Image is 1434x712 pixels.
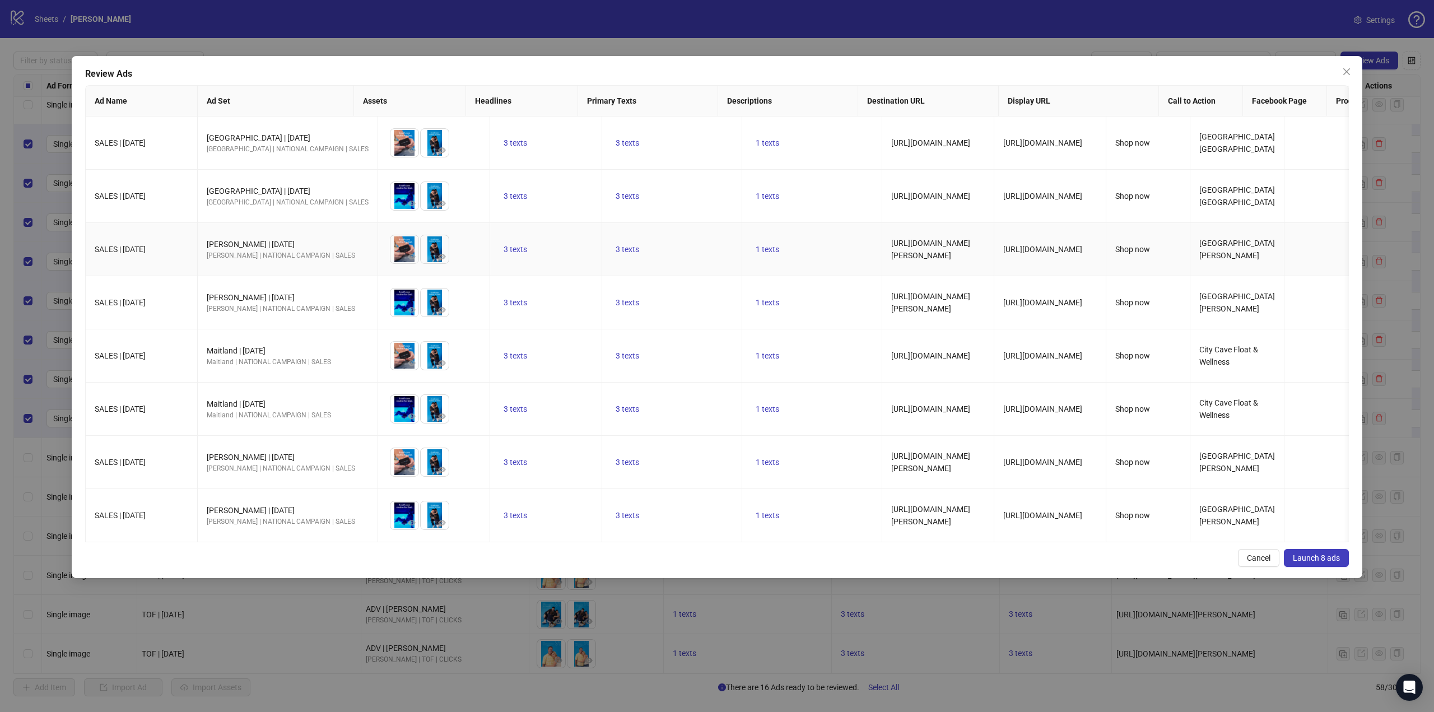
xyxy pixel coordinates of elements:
[1243,86,1327,117] th: Facebook Page
[408,519,416,527] span: eye
[891,351,970,360] span: [URL][DOMAIN_NAME]
[504,245,527,254] span: 3 texts
[504,404,527,413] span: 3 texts
[499,402,532,416] button: 3 texts
[1342,67,1351,76] span: close
[611,296,644,309] button: 3 texts
[504,138,527,147] span: 3 texts
[421,342,449,370] img: Asset 2
[1199,184,1275,208] div: [GEOGRAPHIC_DATA] [GEOGRAPHIC_DATA]
[1159,86,1243,117] th: Call to Action
[207,132,369,144] div: [GEOGRAPHIC_DATA] | [DATE]
[207,291,369,304] div: [PERSON_NAME] | [DATE]
[466,86,578,117] th: Headlines
[1199,290,1275,315] div: [GEOGRAPHIC_DATA][PERSON_NAME]
[405,303,418,317] button: Preview
[435,250,449,263] button: Preview
[438,306,446,314] span: eye
[1003,138,1082,147] span: [URL][DOMAIN_NAME]
[891,505,970,526] span: [URL][DOMAIN_NAME][PERSON_NAME]
[207,398,369,410] div: Maitland | [DATE]
[1247,553,1270,562] span: Cancel
[390,448,418,476] img: Asset 1
[438,466,446,473] span: eye
[504,458,527,467] span: 3 texts
[354,86,466,117] th: Assets
[207,197,369,208] div: [GEOGRAPHIC_DATA] | NATIONAL CAMPAIGN | SALES
[1115,138,1150,147] span: Shop now
[1238,549,1279,567] button: Cancel
[891,138,970,147] span: [URL][DOMAIN_NAME]
[1396,674,1423,701] div: Open Intercom Messenger
[499,349,532,362] button: 3 texts
[405,409,418,423] button: Preview
[408,412,416,420] span: eye
[891,239,970,260] span: [URL][DOMAIN_NAME][PERSON_NAME]
[1199,397,1275,421] div: City Cave Float & Wellness
[435,409,449,423] button: Preview
[1115,351,1150,360] span: Shop now
[999,86,1159,117] th: Display URL
[435,143,449,157] button: Preview
[95,245,146,254] span: SALES | [DATE]
[405,463,418,476] button: Preview
[421,395,449,423] img: Asset 2
[438,253,446,260] span: eye
[207,451,369,463] div: [PERSON_NAME] | [DATE]
[207,250,369,261] div: [PERSON_NAME] | NATIONAL CAMPAIGN | SALES
[207,238,369,250] div: [PERSON_NAME] | [DATE]
[408,146,416,154] span: eye
[756,351,779,360] span: 1 texts
[1199,237,1275,262] div: [GEOGRAPHIC_DATA][PERSON_NAME]
[611,349,644,362] button: 3 texts
[611,243,644,256] button: 3 texts
[718,86,858,117] th: Descriptions
[1115,458,1150,467] span: Shop now
[390,288,418,317] img: Asset 1
[499,509,532,522] button: 3 texts
[751,243,784,256] button: 1 texts
[1003,511,1082,520] span: [URL][DOMAIN_NAME]
[95,511,146,520] span: SALES | [DATE]
[1199,450,1275,474] div: [GEOGRAPHIC_DATA][PERSON_NAME]
[1003,245,1082,254] span: [URL][DOMAIN_NAME]
[408,306,416,314] span: eye
[86,86,198,117] th: Ad Name
[1115,192,1150,201] span: Shop now
[438,146,446,154] span: eye
[751,189,784,203] button: 1 texts
[616,351,639,360] span: 3 texts
[616,192,639,201] span: 3 texts
[751,136,784,150] button: 1 texts
[435,516,449,529] button: Preview
[207,185,369,197] div: [GEOGRAPHIC_DATA] | [DATE]
[1199,503,1275,528] div: [GEOGRAPHIC_DATA][PERSON_NAME]
[207,357,369,367] div: Maitland | NATIONAL CAMPAIGN | SALES
[499,296,532,309] button: 3 texts
[616,458,639,467] span: 3 texts
[756,245,779,254] span: 1 texts
[858,86,999,117] th: Destination URL
[611,136,644,150] button: 3 texts
[611,455,644,469] button: 3 texts
[751,509,784,522] button: 1 texts
[207,144,369,155] div: [GEOGRAPHIC_DATA] | NATIONAL CAMPAIGN | SALES
[504,351,527,360] span: 3 texts
[1284,549,1349,567] button: Launch 8 ads
[751,402,784,416] button: 1 texts
[616,404,639,413] span: 3 texts
[390,501,418,529] img: Asset 1
[499,243,532,256] button: 3 texts
[390,395,418,423] img: Asset 1
[207,410,369,421] div: Maitland | NATIONAL CAMPAIGN | SALES
[751,296,784,309] button: 1 texts
[435,356,449,370] button: Preview
[207,516,369,527] div: [PERSON_NAME] | NATIONAL CAMPAIGN | SALES
[751,349,784,362] button: 1 texts
[756,511,779,520] span: 1 texts
[504,192,527,201] span: 3 texts
[578,86,718,117] th: Primary Texts
[438,412,446,420] span: eye
[611,402,644,416] button: 3 texts
[499,455,532,469] button: 3 texts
